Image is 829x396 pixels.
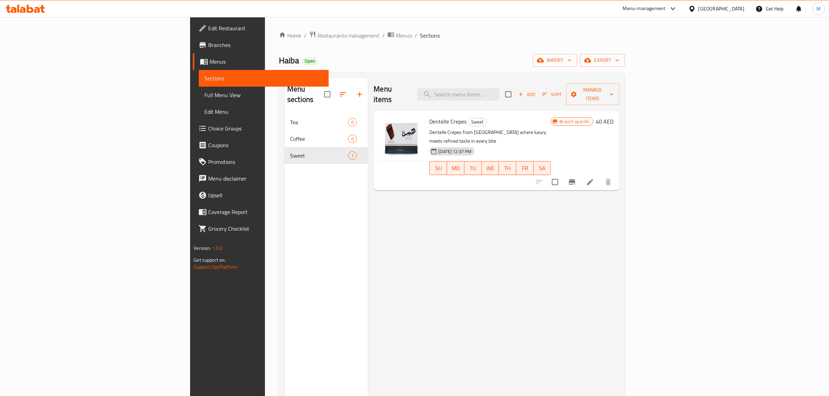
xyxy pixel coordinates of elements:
li: / [415,31,417,40]
span: 0 [349,136,357,142]
span: Menu disclaimer [208,174,323,183]
div: Tea0 [284,114,368,130]
a: Sections [199,70,329,87]
span: Sections [204,74,323,82]
span: TH [502,163,514,173]
div: [GEOGRAPHIC_DATA] [698,5,744,13]
a: Support.OpsPlatform [194,262,238,271]
span: M [816,5,821,13]
span: 1 [349,152,357,159]
span: Select section [501,87,516,102]
span: Sort items [538,89,566,100]
span: Add item [516,89,538,100]
input: search [417,88,500,101]
span: Upsell [208,191,323,199]
button: Branch-specific-item [564,174,580,190]
span: Sections [420,31,440,40]
a: Edit Restaurant [193,20,329,37]
span: Coffee [290,135,348,143]
a: Coverage Report [193,204,329,220]
span: Edit Restaurant [208,24,323,32]
span: Dentelle Crepes [429,116,467,127]
button: MO [447,161,464,175]
a: Restaurants management [309,31,380,40]
p: Dentelle Crepes from [GEOGRAPHIC_DATA] where luxury meets refined taste in every bite [429,128,551,145]
a: Promotions [193,153,329,170]
button: TH [499,161,516,175]
h6: 40 AED [596,117,614,126]
span: Branches [208,41,323,49]
span: MO [450,163,462,173]
button: delete [600,174,617,190]
button: SU [429,161,447,175]
a: Coupons [193,137,329,153]
span: Branch specific [557,118,593,125]
span: Sweet [290,151,348,160]
a: Menus [388,31,412,40]
span: 1.0.0 [212,244,223,253]
a: Branches [193,37,329,53]
span: Restaurants management [318,31,380,40]
button: SA [534,161,551,175]
span: export [586,56,619,65]
span: Coupons [208,141,323,149]
span: Add [517,90,536,98]
span: Select all sections [320,87,335,102]
span: Choice Groups [208,124,323,133]
button: Sort [541,89,563,100]
span: Edit Menu [204,108,323,116]
nav: breadcrumb [279,31,625,40]
span: Menus [396,31,412,40]
span: SA [537,163,548,173]
a: Upsell [193,187,329,204]
button: Manage items [566,84,619,105]
nav: Menu sections [284,111,368,167]
div: items [348,151,357,160]
li: / [382,31,385,40]
span: [DATE] 12:37 PM [436,148,474,155]
button: FR [516,161,534,175]
span: 0 [349,119,357,126]
span: Promotions [208,158,323,166]
a: Menu disclaimer [193,170,329,187]
span: SU [432,163,444,173]
button: export [580,54,625,67]
div: Sweet [468,118,487,126]
div: Sweet1 [284,147,368,164]
button: TU [464,161,482,175]
span: Version: [194,244,211,253]
button: Add [516,89,538,100]
a: Choice Groups [193,120,329,137]
div: Coffee0 [284,130,368,147]
span: Sort sections [335,86,351,103]
img: Dentelle Crepes [379,117,424,161]
span: import [538,56,572,65]
a: Grocery Checklist [193,220,329,237]
span: WE [485,163,496,173]
span: Menus [210,57,323,66]
span: Tea [290,118,348,126]
span: Sort [542,90,562,98]
span: FR [519,163,531,173]
a: Full Menu View [199,87,329,103]
a: Edit menu item [586,178,594,186]
span: Select to update [548,175,562,189]
span: Coverage Report [208,208,323,216]
span: Full Menu View [204,91,323,99]
a: Menus [193,53,329,70]
button: import [533,54,577,67]
span: Grocery Checklist [208,224,323,233]
div: items [348,135,357,143]
span: Manage items [572,86,614,103]
div: items [348,118,357,126]
button: WE [482,161,499,175]
h2: Menu items [374,84,409,105]
a: Edit Menu [199,103,329,120]
div: Menu-management [623,5,666,13]
span: TU [467,163,479,173]
button: Add section [351,86,368,103]
span: Get support on: [194,255,226,264]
